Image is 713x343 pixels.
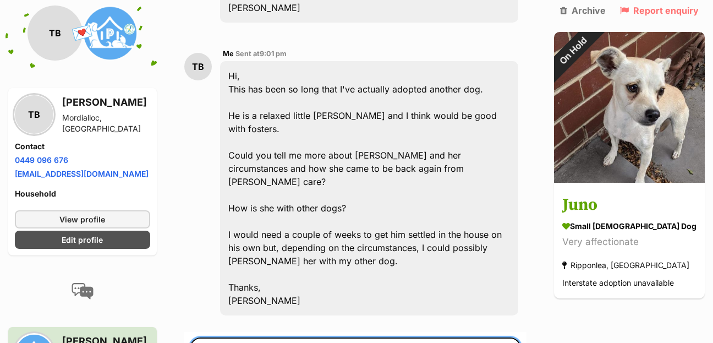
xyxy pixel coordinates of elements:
[83,6,138,61] img: Pyrenees Animal Rescue profile pic
[62,234,103,246] span: Edit profile
[184,53,212,80] div: TB
[70,21,95,45] span: 💌
[562,235,696,250] div: Very affectionate
[554,185,705,299] a: Juno small [DEMOGRAPHIC_DATA] Dog Very affectionate Ripponlea, [GEOGRAPHIC_DATA] Interstate adopt...
[62,112,150,134] div: Mordialloc, [GEOGRAPHIC_DATA]
[554,174,705,185] a: On Hold
[15,95,53,134] div: TB
[562,279,674,288] span: Interstate adoption unavailable
[260,50,287,58] span: 9:01 pm
[28,6,83,61] div: TB
[562,221,696,232] div: small [DEMOGRAPHIC_DATA] Dog
[72,283,94,300] img: conversation-icon-4a6f8262b818ee0b60e3300018af0b2d0b884aa5de6e9bcb8d3d4eeb1a70a7c4.svg
[62,95,150,110] h3: [PERSON_NAME]
[560,6,606,15] a: Archive
[540,18,606,84] div: On Hold
[220,61,518,315] div: Hi, This has been so long that I've actually adopted another dog. He is a relaxed little [PERSON_...
[59,214,105,225] span: View profile
[15,155,68,165] a: 0449 096 676
[620,6,699,15] a: Report enquiry
[15,141,150,152] h4: Contact
[223,50,234,58] span: Me
[15,231,150,249] a: Edit profile
[15,169,149,178] a: [EMAIL_ADDRESS][DOMAIN_NAME]
[15,188,150,199] h4: Household
[15,210,150,228] a: View profile
[562,258,689,273] div: Ripponlea, [GEOGRAPHIC_DATA]
[554,32,705,183] img: Juno
[562,193,696,218] h3: Juno
[235,50,287,58] span: Sent at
